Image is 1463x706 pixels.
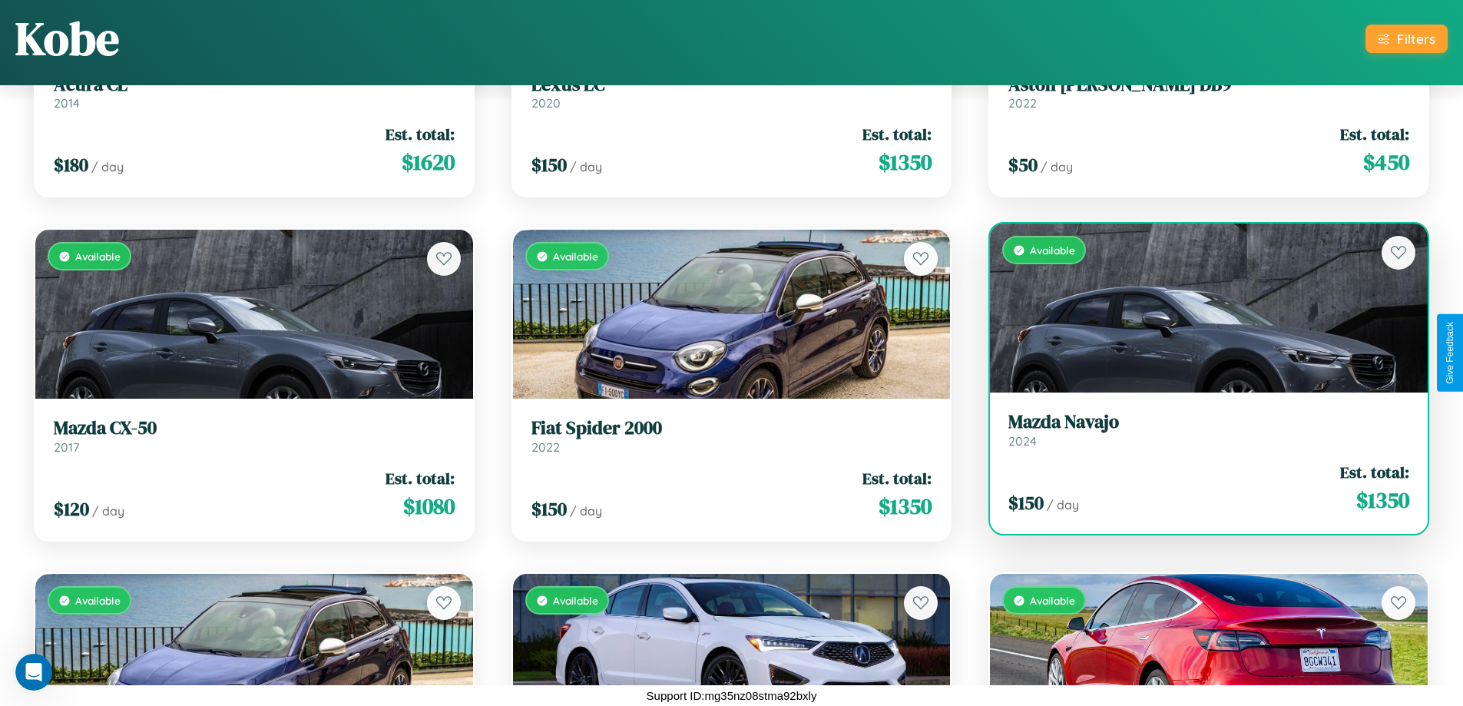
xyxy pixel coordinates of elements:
[54,417,455,455] a: Mazda CX-502017
[1356,485,1409,515] span: $ 1350
[862,467,932,489] span: Est. total:
[647,685,817,706] p: Support ID: mg35nz08stma92bxly
[1041,159,1073,174] span: / day
[553,594,598,607] span: Available
[862,123,932,145] span: Est. total:
[91,159,124,174] span: / day
[531,417,932,455] a: Fiat Spider 20002022
[386,123,455,145] span: Est. total:
[1008,411,1409,433] h3: Mazda Navajo
[1008,95,1037,111] span: 2022
[531,74,932,111] a: Lexus LC2020
[54,417,455,439] h3: Mazda CX-50
[75,594,121,607] span: Available
[879,147,932,177] span: $ 1350
[1008,433,1037,449] span: 2024
[531,417,932,439] h3: Fiat Spider 2000
[531,496,567,522] span: $ 150
[54,496,89,522] span: $ 120
[403,491,455,522] span: $ 1080
[1397,31,1435,47] div: Filters
[531,95,561,111] span: 2020
[92,503,124,519] span: / day
[553,250,598,263] span: Available
[386,467,455,489] span: Est. total:
[54,95,80,111] span: 2014
[15,654,52,691] iframe: Intercom live chat
[1030,594,1075,607] span: Available
[1008,152,1038,177] span: $ 50
[1363,147,1409,177] span: $ 450
[1340,123,1409,145] span: Est. total:
[1008,490,1044,515] span: $ 150
[54,152,88,177] span: $ 180
[54,74,455,111] a: Acura CL2014
[1047,497,1079,512] span: / day
[531,152,567,177] span: $ 150
[1030,244,1075,257] span: Available
[531,439,560,455] span: 2022
[879,491,932,522] span: $ 1350
[1008,74,1409,111] a: Aston [PERSON_NAME] DB92022
[54,439,79,455] span: 2017
[1365,25,1448,53] button: Filters
[1340,461,1409,483] span: Est. total:
[570,159,602,174] span: / day
[570,503,602,519] span: / day
[402,147,455,177] span: $ 1620
[1008,74,1409,96] h3: Aston [PERSON_NAME] DB9
[1008,411,1409,449] a: Mazda Navajo2024
[15,7,119,70] h1: Kobe
[1445,322,1455,384] div: Give Feedback
[75,250,121,263] span: Available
